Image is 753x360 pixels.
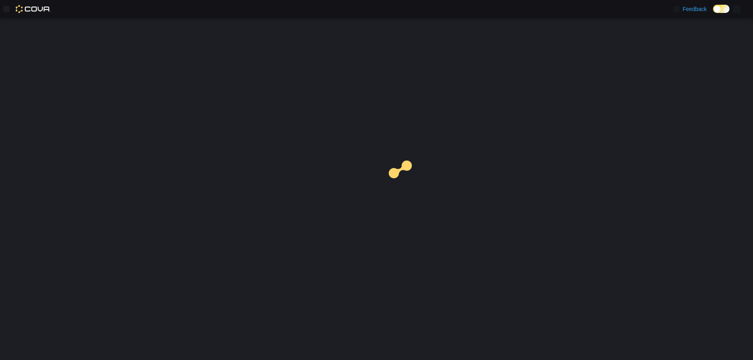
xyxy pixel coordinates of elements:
span: Feedback [683,5,707,13]
a: Feedback [670,1,710,17]
img: cova-loader [376,155,435,214]
img: Cova [16,5,51,13]
input: Dark Mode [713,5,729,13]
